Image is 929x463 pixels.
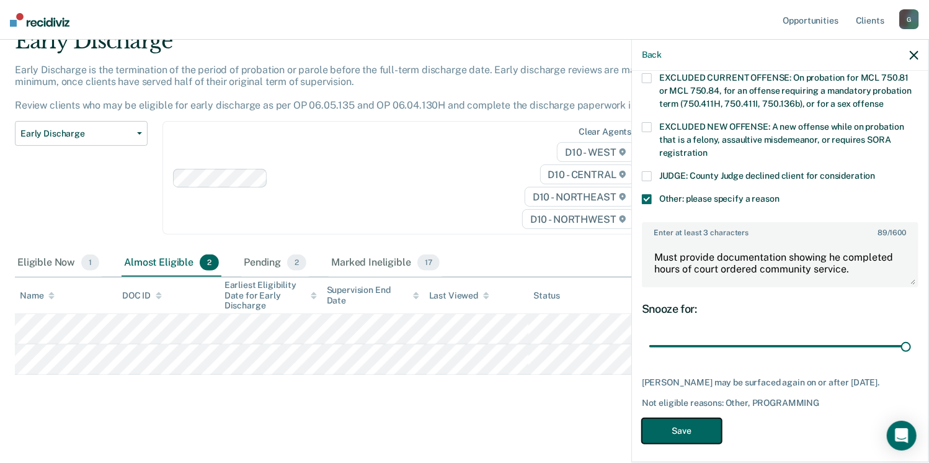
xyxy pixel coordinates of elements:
[642,398,918,408] div: Not eligible reasons: Other, PROGRAMMING
[642,418,722,444] button: Save
[10,13,69,27] img: Recidiviz
[241,249,309,277] div: Pending
[533,290,560,301] div: Status
[540,164,634,184] span: D10 - CENTRAL
[878,228,887,237] span: 89
[287,254,306,271] span: 2
[224,280,317,311] div: Earliest Eligibility Date for Early Discharge
[20,128,132,139] span: Early Discharge
[659,122,904,158] span: EXCLUDED NEW OFFENSE: A new offense while on probation that is a felony, assaultive misdemeanor, ...
[522,209,634,229] span: D10 - NORTHWEST
[642,50,662,60] button: Back
[429,290,489,301] div: Last Viewed
[327,285,419,306] div: Supervision End Date
[579,127,631,137] div: Clear agents
[643,223,917,237] label: Enter at least 3 characters
[15,29,712,64] div: Early Discharge
[887,421,917,451] div: Open Intercom Messenger
[15,249,102,277] div: Eligible Now
[878,228,906,237] span: / 1600
[642,377,918,388] div: [PERSON_NAME] may be surfaced again on or after [DATE].
[122,290,162,301] div: DOC ID
[643,240,917,286] textarea: Must provide documentation showing he completed hours of court ordered community service.
[525,187,634,207] span: D10 - NORTHEAST
[659,194,780,204] span: Other: please specify a reason
[642,302,918,316] div: Snooze for:
[15,64,682,112] p: Early Discharge is the termination of the period of probation or parole before the full-term disc...
[122,249,221,277] div: Almost Eligible
[659,73,912,109] span: EXCLUDED CURRENT OFFENSE: On probation for MCL 750.81 or MCL 750.84, for an offense requiring a m...
[557,142,634,162] span: D10 - WEST
[417,254,440,271] span: 17
[329,249,442,277] div: Marked Ineligible
[659,171,876,181] span: JUDGE: County Judge declined client for consideration
[200,254,219,271] span: 2
[81,254,99,271] span: 1
[899,9,919,29] div: G
[20,290,55,301] div: Name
